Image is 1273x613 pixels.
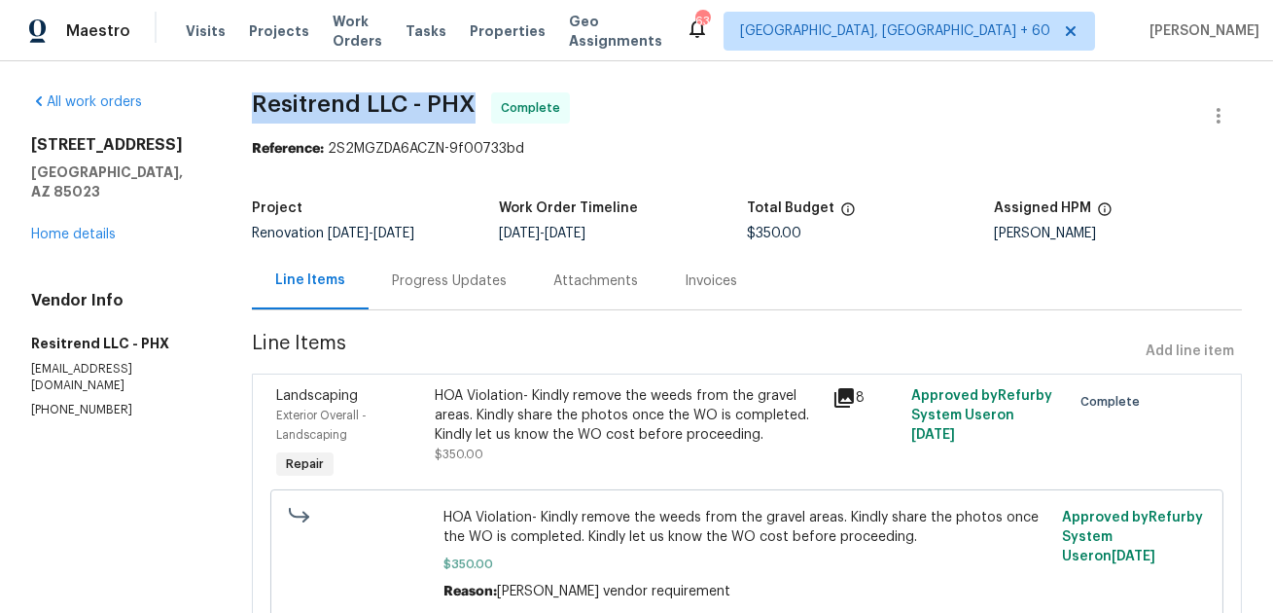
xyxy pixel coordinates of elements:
span: HOA Violation- Kindly remove the weeds from the gravel areas. Kindly share the photos once the WO... [443,508,1050,547]
div: 2S2MGZDA6ACZN-9f00733bd [252,139,1242,159]
span: Approved by Refurby System User on [911,389,1052,442]
span: Reason: [443,585,497,598]
h5: Total Budget [747,201,834,215]
span: $350.00 [435,449,483,460]
h2: [STREET_ADDRESS] [31,135,205,155]
span: Resitrend LLC - PHX [252,92,476,116]
h5: Resitrend LLC - PHX [31,334,205,353]
div: HOA Violation- Kindly remove the weeds from the gravel areas. Kindly share the photos once the WO... [435,386,820,445]
span: [DATE] [373,227,414,240]
span: Complete [1080,392,1148,412]
div: Line Items [275,270,345,290]
h5: [GEOGRAPHIC_DATA], AZ 85023 [31,162,205,201]
span: Complete [501,98,568,118]
span: [DATE] [911,428,955,442]
span: Repair [278,454,332,474]
div: Invoices [685,271,737,291]
span: [DATE] [499,227,540,240]
span: [DATE] [328,227,369,240]
div: 8 [832,386,901,410]
span: The hpm assigned to this work order. [1097,201,1113,227]
span: Exterior Overall - Landscaping [276,410,367,441]
p: [EMAIL_ADDRESS][DOMAIN_NAME] [31,361,205,394]
span: Tasks [406,24,446,38]
div: Attachments [553,271,638,291]
span: [DATE] [1112,550,1155,563]
h5: Assigned HPM [994,201,1091,215]
a: Home details [31,228,116,241]
div: Progress Updates [392,271,507,291]
span: $350.00 [443,555,1050,574]
b: Reference: [252,142,324,156]
div: [PERSON_NAME] [994,227,1242,240]
h5: Work Order Timeline [499,201,638,215]
span: Line Items [252,334,1138,370]
span: Approved by Refurby System User on [1062,511,1203,563]
span: - [328,227,414,240]
a: All work orders [31,95,142,109]
div: 636 [695,12,709,31]
span: Renovation [252,227,414,240]
span: Maestro [66,21,130,41]
span: Visits [186,21,226,41]
h5: Project [252,201,302,215]
span: Landscaping [276,389,358,403]
span: [PERSON_NAME] [1142,21,1259,41]
p: [PHONE_NUMBER] [31,402,205,418]
span: The total cost of line items that have been proposed by Opendoor. This sum includes line items th... [840,201,856,227]
span: [GEOGRAPHIC_DATA], [GEOGRAPHIC_DATA] + 60 [740,21,1050,41]
span: [PERSON_NAME] vendor requirement [497,585,730,598]
span: $350.00 [747,227,801,240]
h4: Vendor Info [31,291,205,310]
span: Projects [249,21,309,41]
span: - [499,227,585,240]
span: Work Orders [333,12,382,51]
span: Geo Assignments [569,12,662,51]
span: [DATE] [545,227,585,240]
span: Properties [470,21,546,41]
